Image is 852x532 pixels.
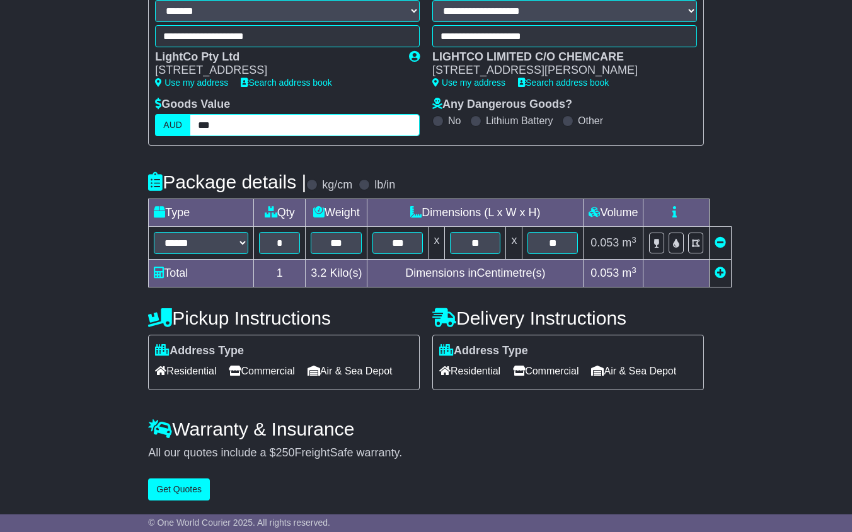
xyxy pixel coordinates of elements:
[432,308,704,328] h4: Delivery Instructions
[149,199,254,227] td: Type
[148,308,420,328] h4: Pickup Instructions
[448,115,461,127] label: No
[155,98,230,112] label: Goods Value
[578,115,603,127] label: Other
[149,260,254,287] td: Total
[591,361,676,381] span: Air & Sea Depot
[148,419,703,439] h4: Warranty & Insurance
[308,361,393,381] span: Air & Sea Depot
[518,78,609,88] a: Search address book
[367,260,584,287] td: Dimensions in Centimetre(s)
[429,227,445,260] td: x
[432,64,684,78] div: [STREET_ADDRESS][PERSON_NAME]
[148,478,210,500] button: Get Quotes
[155,114,190,136] label: AUD
[254,260,306,287] td: 1
[715,267,726,279] a: Add new item
[432,78,505,88] a: Use my address
[275,446,294,459] span: 250
[584,199,643,227] td: Volume
[155,344,244,358] label: Address Type
[229,361,294,381] span: Commercial
[631,235,636,245] sup: 3
[432,50,684,64] div: LIGHTCO LIMITED C/O CHEMCARE
[155,361,216,381] span: Residential
[322,178,352,192] label: kg/cm
[432,98,572,112] label: Any Dangerous Goods?
[155,78,228,88] a: Use my address
[439,344,528,358] label: Address Type
[622,267,636,279] span: m
[367,199,584,227] td: Dimensions (L x W x H)
[513,361,579,381] span: Commercial
[374,178,395,192] label: lb/in
[590,267,619,279] span: 0.053
[715,236,726,249] a: Remove this item
[506,227,522,260] td: x
[148,171,306,192] h4: Package details |
[148,446,703,460] div: All our quotes include a $ FreightSafe warranty.
[439,361,500,381] span: Residential
[590,236,619,249] span: 0.053
[148,518,330,528] span: © One World Courier 2025. All rights reserved.
[486,115,553,127] label: Lithium Battery
[254,199,306,227] td: Qty
[311,267,326,279] span: 3.2
[241,78,331,88] a: Search address book
[155,64,396,78] div: [STREET_ADDRESS]
[306,199,367,227] td: Weight
[631,265,636,275] sup: 3
[306,260,367,287] td: Kilo(s)
[155,50,396,64] div: LightCo Pty Ltd
[622,236,636,249] span: m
